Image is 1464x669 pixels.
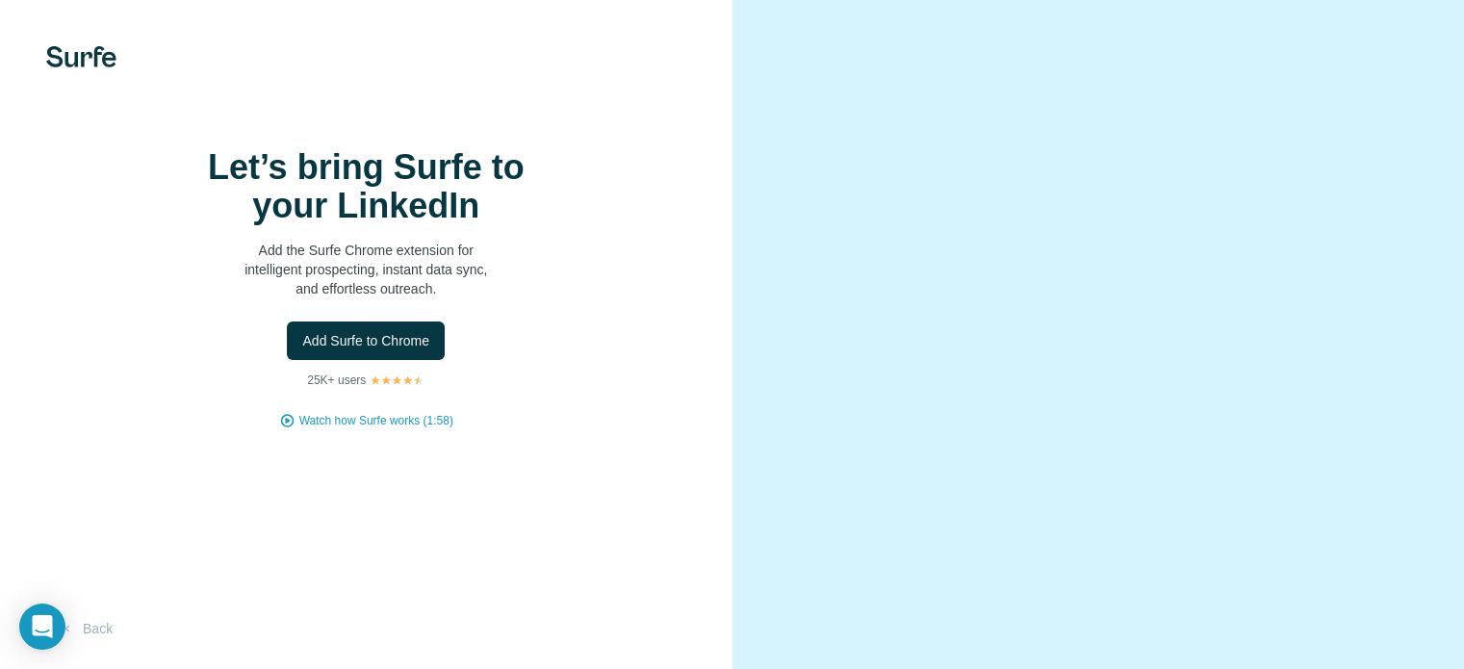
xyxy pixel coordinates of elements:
span: Add Surfe to Chrome [302,331,429,350]
div: Open Intercom Messenger [19,604,65,650]
button: Watch how Surfe works (1:58) [299,412,453,429]
h1: Let’s bring Surfe to your LinkedIn [173,148,558,225]
p: 25K+ users [307,372,366,389]
button: Add Surfe to Chrome [287,322,445,360]
img: Surfe's logo [46,46,116,67]
p: Add the Surfe Chrome extension for intelligent prospecting, instant data sync, and effortless out... [173,241,558,298]
button: Back [46,611,126,646]
img: Rating Stars [370,374,424,386]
